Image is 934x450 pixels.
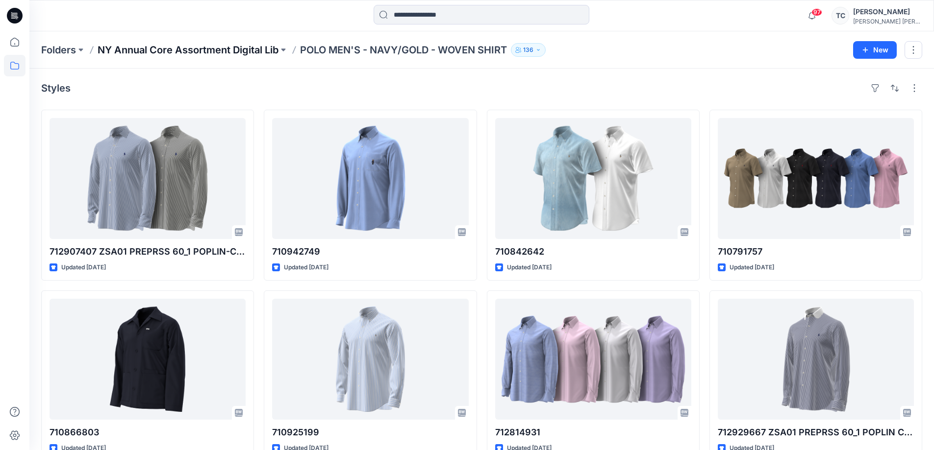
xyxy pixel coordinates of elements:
[50,118,246,239] a: 712907407 ZSA01 PREPRSS 60_1 POPLIN-CLESTPPCA-LONG SLEEVE-DRESS SHIRT
[272,426,468,439] p: 710925199
[50,245,246,259] p: 712907407 ZSA01 PREPRSS 60_1 POPLIN-CLESTPPCA-LONG SLEEVE-DRESS SHIRT
[495,299,691,420] a: 712814931
[98,43,278,57] a: NY Annual Core Assortment Digital Lib
[50,426,246,439] p: 710866803
[272,299,468,420] a: 710925199
[495,118,691,239] a: 710842642
[718,118,914,239] a: 710791757
[50,299,246,420] a: 710866803
[272,118,468,239] a: 710942749
[853,6,922,18] div: [PERSON_NAME]
[718,426,914,439] p: 712929667 ZSA01 PREPRSS 60_1 POPLIN CLWCLUBPPCA LONG SLEEVE DRESS SHIRT_3213A
[495,426,691,439] p: 712814931
[272,245,468,259] p: 710942749
[730,262,774,273] p: Updated [DATE]
[41,43,76,57] a: Folders
[853,18,922,25] div: [PERSON_NAME] [PERSON_NAME]
[300,43,507,57] p: POLO MEN'S - NAVY/GOLD - WOVEN SHIRT
[284,262,328,273] p: Updated [DATE]
[511,43,546,57] button: 136
[853,41,897,59] button: New
[523,45,533,55] p: 136
[41,82,71,94] h4: Styles
[718,299,914,420] a: 712929667 ZSA01 PREPRSS 60_1 POPLIN CLWCLUBPPCA LONG SLEEVE DRESS SHIRT_3213A
[811,8,822,16] span: 97
[718,245,914,259] p: 710791757
[61,262,106,273] p: Updated [DATE]
[495,245,691,259] p: 710842642
[507,262,552,273] p: Updated [DATE]
[832,7,849,24] div: TC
